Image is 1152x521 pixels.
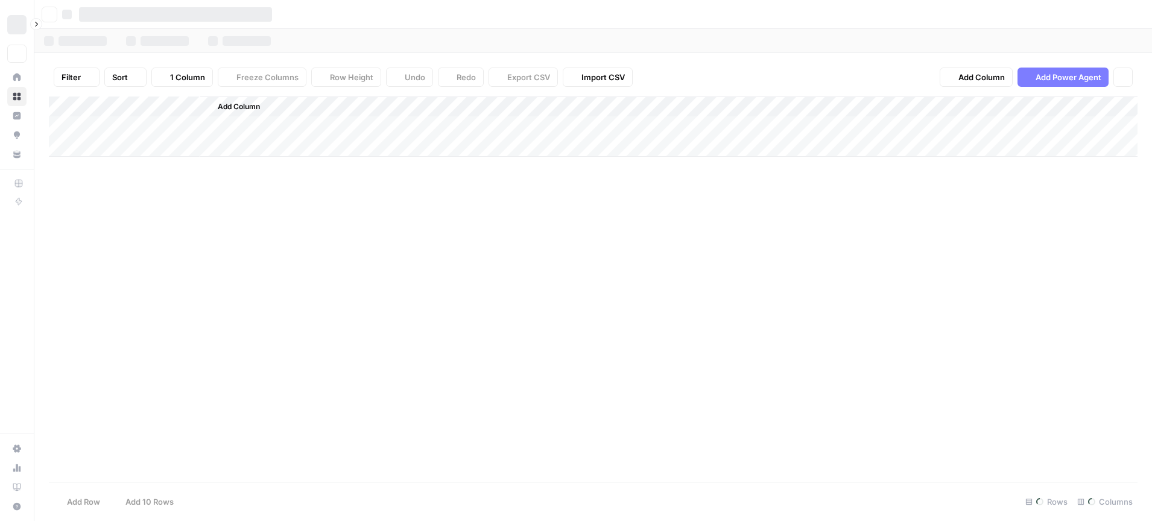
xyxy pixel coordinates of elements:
button: Add Column [202,99,265,115]
span: Freeze Columns [236,71,299,83]
button: 1 Column [151,68,213,87]
button: Redo [438,68,484,87]
button: Add Row [49,492,107,511]
button: Add Column [940,68,1013,87]
button: Sort [104,68,147,87]
button: Add 10 Rows [107,492,181,511]
a: Learning Hub [7,478,27,497]
span: Add Power Agent [1036,71,1101,83]
button: Help + Support [7,497,27,516]
button: Export CSV [489,68,558,87]
a: Settings [7,439,27,458]
span: Redo [457,71,476,83]
span: Export CSV [507,71,550,83]
span: Row Height [330,71,373,83]
button: Filter [54,68,100,87]
span: Import CSV [581,71,625,83]
a: Browse [7,87,27,106]
button: Import CSV [563,68,633,87]
a: Usage [7,458,27,478]
button: Add Power Agent [1017,68,1109,87]
span: 1 Column [170,71,205,83]
span: Filter [62,71,81,83]
button: Undo [386,68,433,87]
span: Add Column [958,71,1005,83]
a: Insights [7,106,27,125]
div: Rows [1021,492,1072,511]
span: Sort [112,71,128,83]
button: Freeze Columns [218,68,306,87]
a: Home [7,68,27,87]
span: Add 10 Rows [125,496,174,508]
a: Opportunities [7,125,27,145]
span: Add Column [218,101,260,112]
span: Add Row [67,496,100,508]
a: Your Data [7,145,27,164]
button: Row Height [311,68,381,87]
span: Undo [405,71,425,83]
div: Columns [1072,492,1138,511]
